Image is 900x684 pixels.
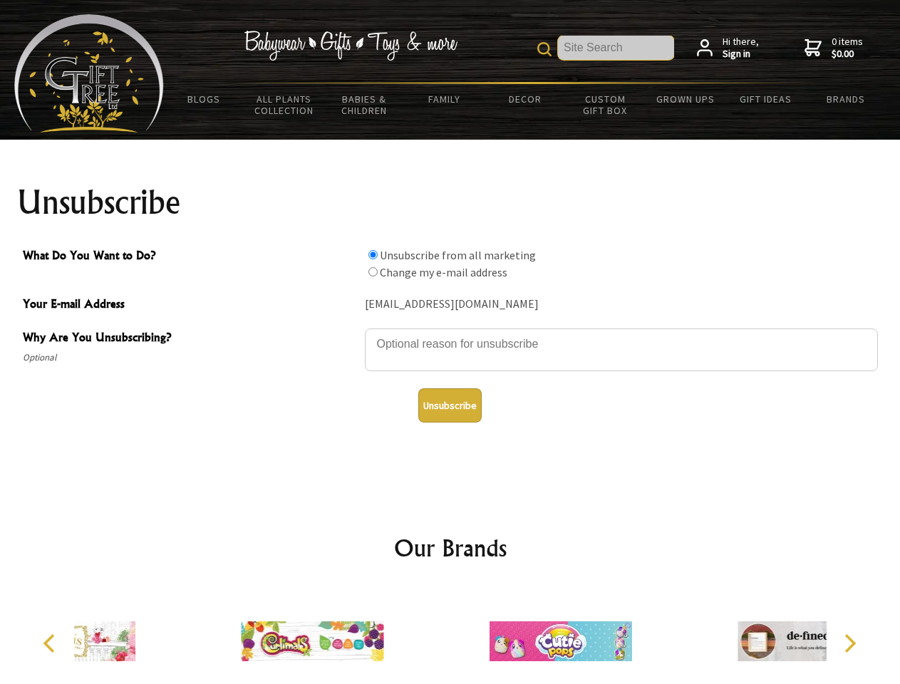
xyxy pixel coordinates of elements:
strong: $0.00 [832,48,863,61]
span: 0 items [832,35,863,61]
span: Optional [23,349,358,366]
h2: Our Brands [29,531,872,565]
div: [EMAIL_ADDRESS][DOMAIN_NAME] [365,294,878,316]
button: Previous [36,628,67,659]
a: BLOGS [164,84,244,114]
a: Hi there,Sign in [697,36,759,61]
img: Babyware - Gifts - Toys and more... [14,14,164,133]
a: Babies & Children [324,84,405,125]
img: product search [537,42,552,56]
input: What Do You Want to Do? [368,267,378,276]
a: Decor [485,84,565,114]
img: Babywear - Gifts - Toys & more [244,31,457,61]
label: Change my e-mail address [380,265,507,279]
h1: Unsubscribe [17,185,884,219]
button: Next [834,628,865,659]
span: Why Are You Unsubscribing? [23,328,358,349]
button: Unsubscribe [418,388,482,423]
a: Grown Ups [645,84,725,114]
span: Your E-mail Address [23,295,358,316]
input: What Do You Want to Do? [368,250,378,259]
input: Site Search [558,36,674,60]
textarea: Why Are You Unsubscribing? [365,328,878,371]
a: Family [405,84,485,114]
a: Gift Ideas [725,84,806,114]
a: 0 items$0.00 [805,36,863,61]
label: Unsubscribe from all marketing [380,248,536,262]
a: All Plants Collection [244,84,325,125]
span: What Do You Want to Do? [23,247,358,267]
a: Custom Gift Box [565,84,646,125]
a: Brands [806,84,886,114]
span: Hi there, [723,36,759,61]
strong: Sign in [723,48,759,61]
